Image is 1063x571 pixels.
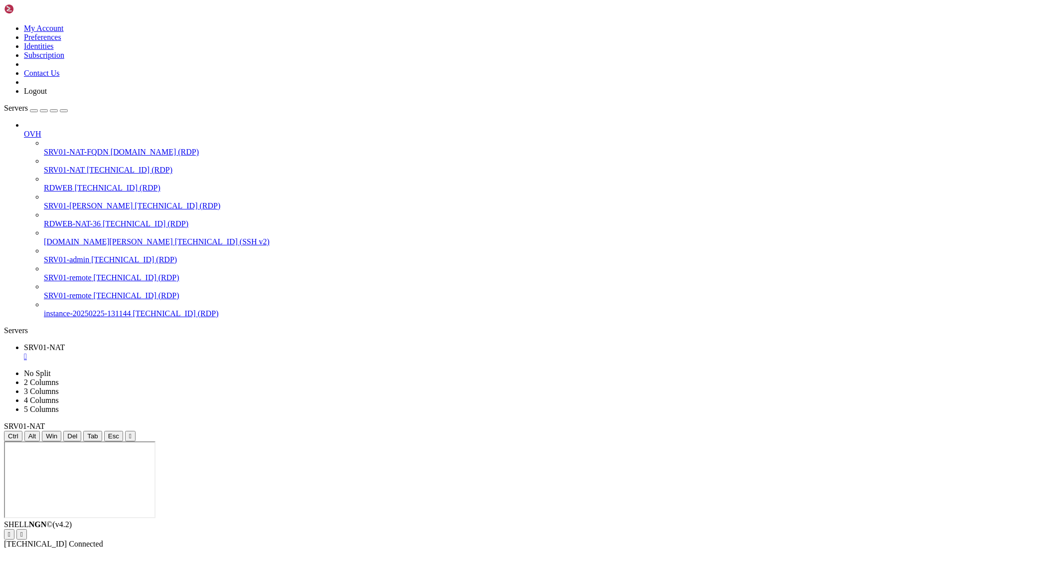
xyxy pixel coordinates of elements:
[4,104,68,112] a: Servers
[44,210,1059,228] li: RDWEB-NAT-36 [TECHNICAL_ID] (RDP)
[44,264,1059,282] li: SRV01-remote [TECHNICAL_ID] (RDP)
[24,369,51,378] a: No Split
[24,130,41,138] span: OVH
[175,237,270,246] span: [TECHNICAL_ID] (SSH v2)
[24,343,1059,361] a: SRV01-NAT
[4,422,45,430] span: SRV01-NAT
[24,33,61,41] a: Preferences
[44,255,89,264] span: SRV01-admin
[8,432,18,440] span: Ctrl
[24,69,60,77] a: Contact Us
[42,431,61,441] button: Win
[44,139,1059,157] li: SRV01-NAT-FQDN [DOMAIN_NAME] (RDP)
[44,291,1059,300] a: SRV01-remote [TECHNICAL_ID] (RDP)
[44,237,173,246] span: [DOMAIN_NAME][PERSON_NAME]
[44,184,73,192] span: RDWEB
[44,273,1059,282] a: SRV01-remote [TECHNICAL_ID] (RDP)
[4,529,14,540] button: 
[87,166,172,174] span: [TECHNICAL_ID] (RDP)
[16,529,27,540] button: 
[44,246,1059,264] li: SRV01-admin [TECHNICAL_ID] (RDP)
[24,343,65,352] span: SRV01-NAT
[44,201,133,210] span: SRV01-[PERSON_NAME]
[44,291,92,300] span: SRV01-remote
[24,378,59,386] a: 2 Columns
[125,431,136,441] button: 
[129,432,132,440] div: 
[44,219,1059,228] a: RDWEB-NAT-36 [TECHNICAL_ID] (RDP)
[4,520,72,529] span: SHELL ©
[24,42,54,50] a: Identities
[4,431,22,441] button: Ctrl
[133,309,218,318] span: [TECHNICAL_ID] (RDP)
[44,255,1059,264] a: SRV01-admin [TECHNICAL_ID] (RDP)
[44,282,1059,300] li: SRV01-remote [TECHNICAL_ID] (RDP)
[103,219,188,228] span: [TECHNICAL_ID] (RDP)
[91,255,177,264] span: [TECHNICAL_ID] (RDP)
[94,273,179,282] span: [TECHNICAL_ID] (RDP)
[44,309,131,318] span: instance-20250225-131144
[24,121,1059,318] li: OVH
[44,175,1059,192] li: RDWEB [TECHNICAL_ID] (RDP)
[108,432,119,440] span: Esc
[24,405,59,413] a: 5 Columns
[83,431,102,441] button: Tab
[4,104,28,112] span: Servers
[87,432,98,440] span: Tab
[75,184,160,192] span: [TECHNICAL_ID] (RDP)
[8,531,10,538] div: 
[44,184,1059,192] a: RDWEB [TECHNICAL_ID] (RDP)
[24,51,64,59] a: Subscription
[24,130,1059,139] a: OVH
[44,192,1059,210] li: SRV01-[PERSON_NAME] [TECHNICAL_ID] (RDP)
[94,291,179,300] span: [TECHNICAL_ID] (RDP)
[135,201,220,210] span: [TECHNICAL_ID] (RDP)
[44,219,101,228] span: RDWEB-NAT-36
[4,326,1059,335] div: Servers
[4,540,67,548] span: [TECHNICAL_ID]
[44,148,109,156] span: SRV01-NAT-FQDN
[44,309,1059,318] a: instance-20250225-131144 [TECHNICAL_ID] (RDP)
[44,201,1059,210] a: SRV01-[PERSON_NAME] [TECHNICAL_ID] (RDP)
[63,431,81,441] button: Del
[44,300,1059,318] li: instance-20250225-131144 [TECHNICAL_ID] (RDP)
[46,432,57,440] span: Win
[44,166,85,174] span: SRV01-NAT
[24,352,1059,361] a: 
[24,431,40,441] button: Alt
[4,4,61,14] img: Shellngn
[44,148,1059,157] a: SRV01-NAT-FQDN [DOMAIN_NAME] (RDP)
[44,228,1059,246] li: [DOMAIN_NAME][PERSON_NAME] [TECHNICAL_ID] (SSH v2)
[24,87,47,95] a: Logout
[67,432,77,440] span: Del
[44,273,92,282] span: SRV01-remote
[111,148,199,156] span: [DOMAIN_NAME] (RDP)
[44,237,1059,246] a: [DOMAIN_NAME][PERSON_NAME] [TECHNICAL_ID] (SSH v2)
[24,387,59,395] a: 3 Columns
[28,432,36,440] span: Alt
[20,531,23,538] div: 
[53,520,72,529] span: 4.2.0
[24,396,59,404] a: 4 Columns
[104,431,123,441] button: Esc
[44,157,1059,175] li: SRV01-NAT [TECHNICAL_ID] (RDP)
[24,24,64,32] a: My Account
[29,520,47,529] b: NGN
[69,540,103,548] span: Connected
[44,166,1059,175] a: SRV01-NAT [TECHNICAL_ID] (RDP)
